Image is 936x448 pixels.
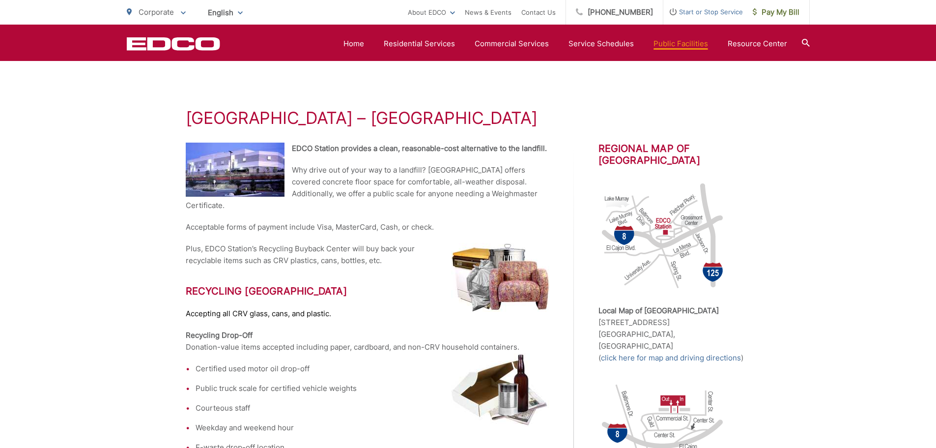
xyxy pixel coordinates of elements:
h1: [GEOGRAPHIC_DATA] – [GEOGRAPHIC_DATA] [186,108,751,128]
img: Bulky Trash [451,243,549,312]
span: Accepting all CRV glass, cans, and plastic. [186,309,331,318]
a: Public Facilities [653,38,708,50]
p: Acceptable forms of payment include Visa, MasterCard, Cash, or check. [186,221,549,233]
li: Courteous staff [196,402,549,414]
a: Resource Center [728,38,787,50]
a: Contact Us [521,6,556,18]
h2: Regional Map of [GEOGRAPHIC_DATA] [598,143,751,166]
a: Home [343,38,364,50]
p: Why drive out of your way to a landfill? [GEOGRAPHIC_DATA] offers covered concrete floor space fo... [186,164,549,211]
span: Pay My Bill [753,6,799,18]
a: About EDCO [408,6,455,18]
a: News & Events [465,6,511,18]
strong: Local Map of [GEOGRAPHIC_DATA] [598,306,719,315]
strong: Recycling Drop-Off [186,330,253,340]
p: Plus, EDCO Station’s Recycling Buyback Center will buy back your recyclable items such as CRV pla... [186,243,549,267]
a: Service Schedules [568,38,634,50]
li: Public truck scale for certified vehicle weights [196,383,549,394]
span: Corporate [139,7,174,17]
strong: EDCO Station provides a clean, reasonable-cost alternative to the landfill. [292,144,547,153]
li: Certified used motor oil drop-off [196,363,549,375]
img: EDCO Station La Mesa [186,143,284,197]
span: English [200,4,250,21]
a: EDCD logo. Return to the homepage. [127,37,220,51]
img: Recycling [451,353,549,426]
a: click here for map and driving directions [601,352,741,364]
li: Weekday and weekend hour [196,422,549,434]
p: Donation-value items accepted including paper, cardboard, and non-CRV household containers. [186,329,549,353]
a: Residential Services [384,38,455,50]
a: Commercial Services [475,38,549,50]
h2: Recycling [GEOGRAPHIC_DATA] [186,285,549,297]
img: map [598,177,726,295]
p: [STREET_ADDRESS] [GEOGRAPHIC_DATA], [GEOGRAPHIC_DATA] ( ) [598,305,751,364]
